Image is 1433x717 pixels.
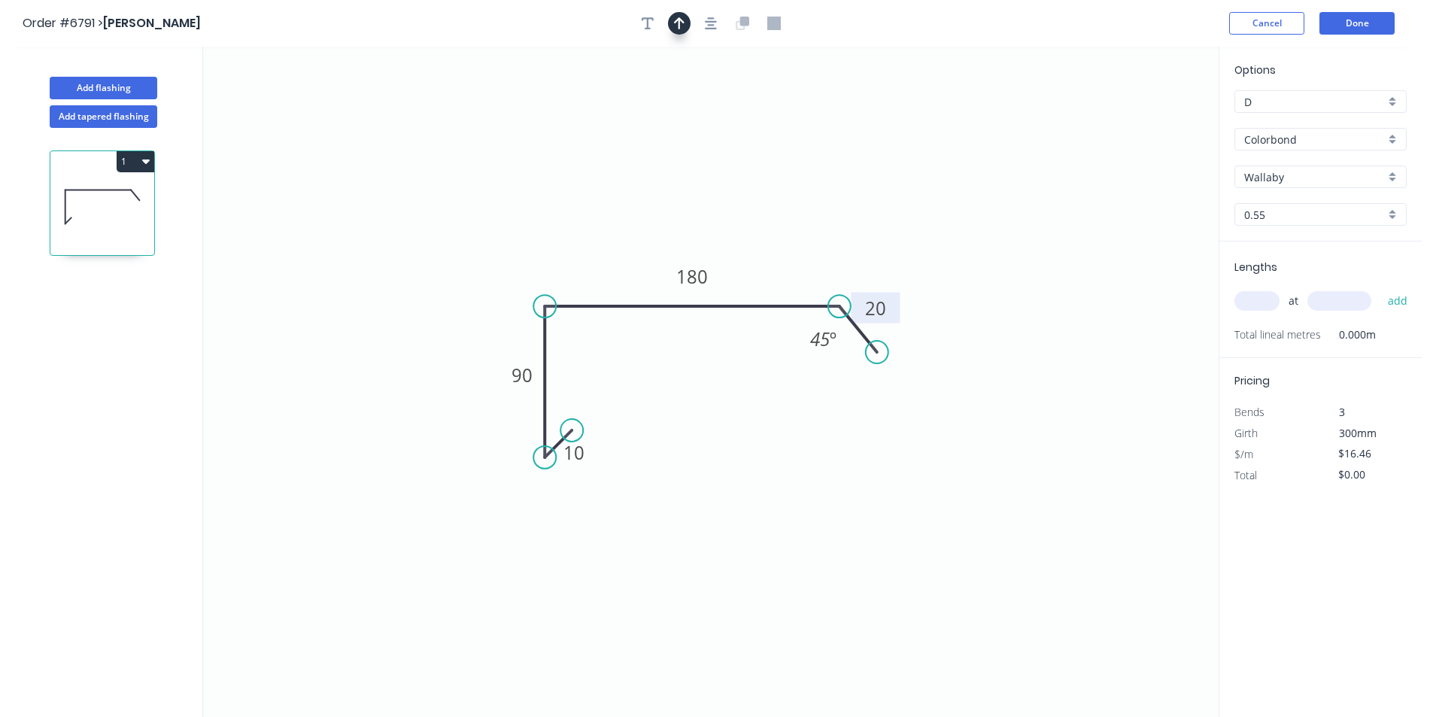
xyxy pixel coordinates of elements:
span: Options [1234,62,1276,77]
span: Total [1234,468,1257,482]
button: Cancel [1229,12,1304,35]
span: 3 [1339,405,1345,419]
span: at [1289,290,1298,311]
tspan: 45 [810,327,830,351]
span: Girth [1234,426,1258,440]
span: 0.000m [1321,324,1376,345]
span: Order #6791 > [23,14,103,32]
span: Lengths [1234,260,1277,275]
input: Material [1244,132,1385,147]
svg: 0 [203,47,1219,717]
input: Price level [1244,94,1385,110]
input: Thickness [1244,207,1385,223]
tspan: 20 [865,296,886,321]
span: $/m [1234,447,1253,461]
span: 300mm [1339,426,1377,440]
tspan: º [830,327,836,351]
tspan: 10 [563,440,584,465]
span: Total lineal metres [1234,324,1321,345]
span: Pricing [1234,373,1270,388]
span: [PERSON_NAME] [103,14,201,32]
tspan: 180 [676,264,708,289]
tspan: 90 [512,363,533,387]
button: Add tapered flashing [50,105,157,128]
span: Bends [1234,405,1265,419]
input: Colour [1244,169,1385,185]
button: add [1380,288,1416,314]
button: 1 [117,151,154,172]
button: Add flashing [50,77,157,99]
button: Done [1319,12,1395,35]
